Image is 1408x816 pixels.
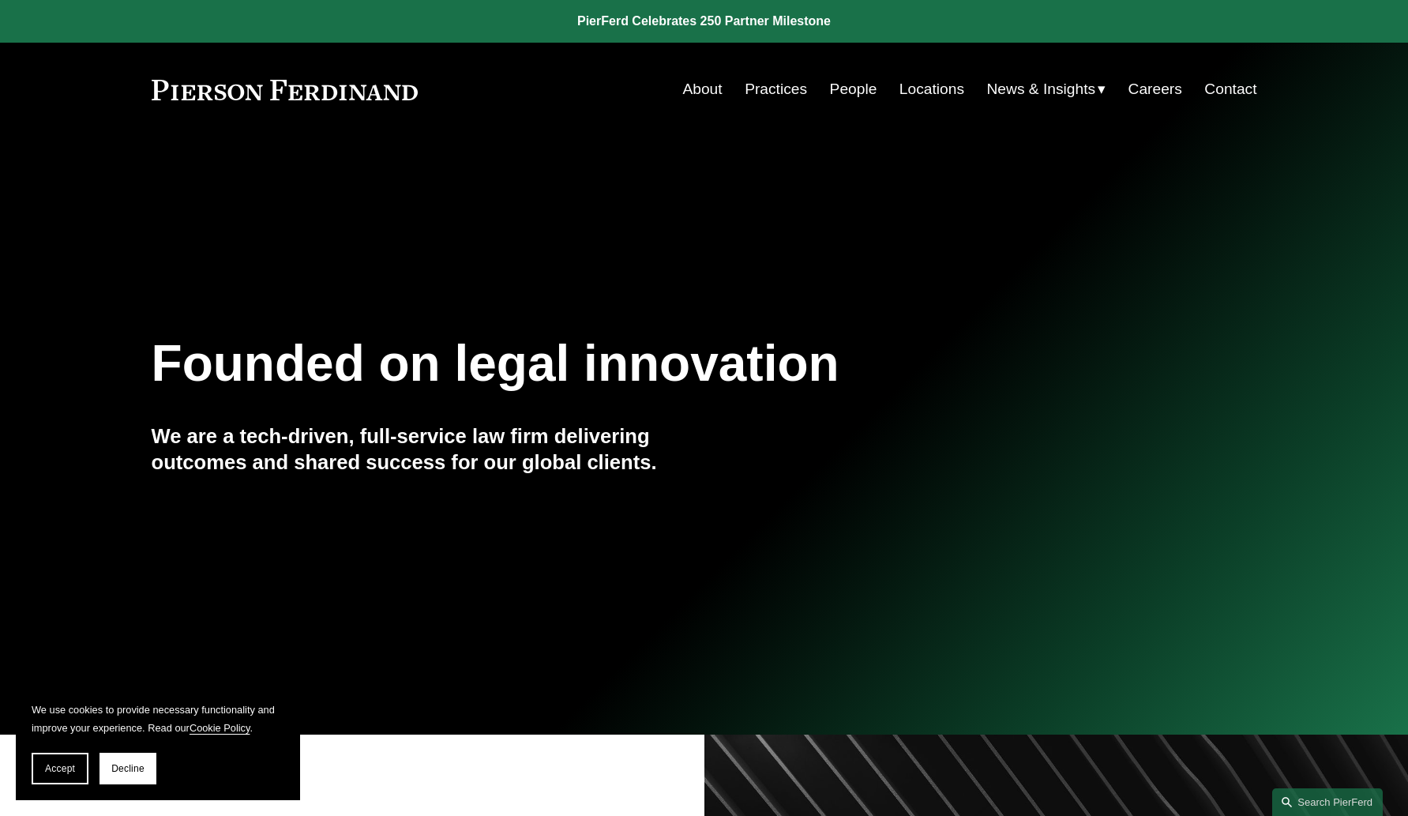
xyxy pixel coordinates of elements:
a: Contact [1204,74,1256,104]
span: News & Insights [987,76,1096,103]
h4: We are a tech-driven, full-service law firm delivering outcomes and shared success for our global... [152,423,704,475]
span: Accept [45,763,75,774]
span: Decline [111,763,145,774]
section: Cookie banner [16,685,300,800]
a: Locations [899,74,964,104]
a: folder dropdown [987,74,1106,104]
a: Practices [745,74,807,104]
h1: Founded on legal innovation [152,335,1073,393]
a: Search this site [1272,788,1383,816]
p: We use cookies to provide necessary functionality and improve your experience. Read our . [32,701,284,737]
a: Cookie Policy [190,722,250,734]
a: About [682,74,722,104]
button: Decline [99,753,156,784]
a: Careers [1128,74,1182,104]
a: People [830,74,877,104]
button: Accept [32,753,88,784]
